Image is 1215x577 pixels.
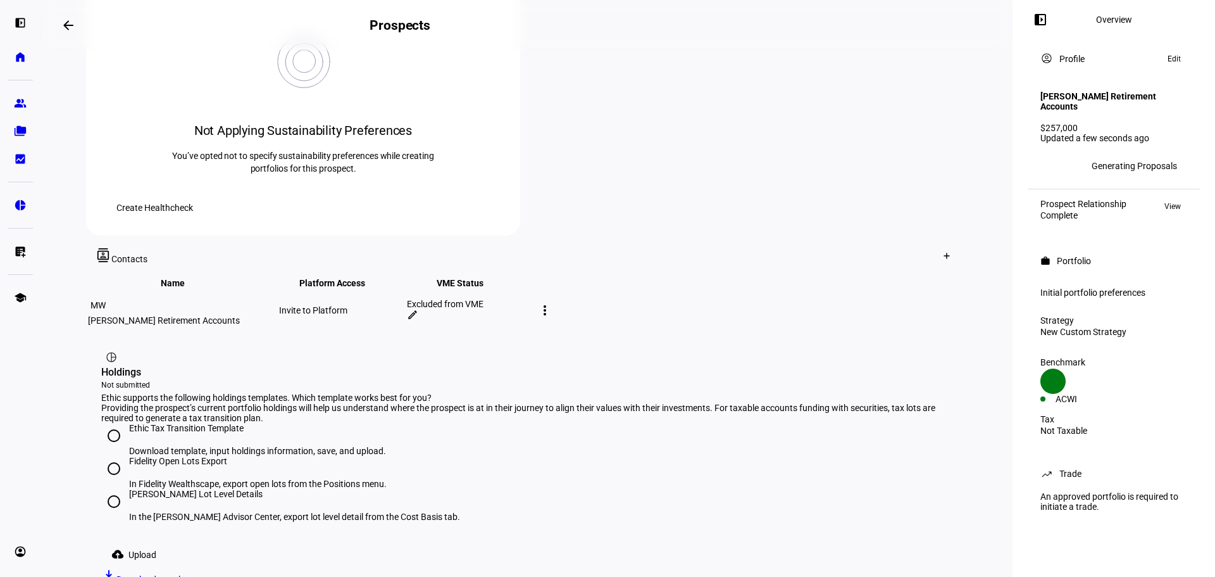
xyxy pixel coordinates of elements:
mat-icon: work [1040,256,1050,266]
a: home [8,44,33,70]
a: group [8,91,33,116]
div: Initial portfolio preferences [1040,288,1187,298]
div: In Fidelity Wealthscape, export open lots from the Positions menu. [129,479,387,489]
span: VME Status [437,278,502,288]
span: Create Healthcheck [116,195,193,220]
button: View [1158,199,1187,214]
eth-mat-symbol: left_panel_open [14,16,27,29]
h2: Prospects [370,18,430,33]
eth-mat-symbol: folder_copy [14,125,27,137]
div: An approved portfolio is required to initiate a trade. [1033,486,1195,517]
mat-icon: account_circle [1040,52,1053,65]
eth-mat-symbol: account_circle [14,545,27,558]
eth-card-help-content: Not Applying Sustainability Preferences [150,3,456,195]
div: Tax [1040,414,1187,424]
div: Download template, input holdings information, save, and upload. [129,446,386,456]
mat-icon: cloud_upload [111,548,124,561]
span: Contacts [111,254,147,264]
eth-mat-symbol: school [14,291,27,304]
h4: [PERSON_NAME] Retirement Accounts [1040,91,1187,111]
div: Portfolio [1057,256,1091,266]
mat-icon: pie_chart [105,351,118,364]
mat-icon: contacts [96,248,111,262]
mat-icon: edit [407,309,418,320]
mat-icon: more_vert [537,303,552,318]
span: PV [1064,162,1075,170]
div: Prospect Relationship [1040,199,1126,209]
div: Benchmark [1040,357,1187,367]
div: MW [88,295,108,315]
div: Ethic supports the following holdings templates. Which template works best for you? [101,393,952,403]
span: Platform Access [299,278,384,288]
div: $257,000 [1040,123,1187,133]
div: Excluded from VME [407,299,532,309]
div: Trade [1059,469,1081,479]
div: Strategy [1040,315,1187,326]
div: In the [PERSON_NAME] Advisor Center, export lot level detail from the Cost Basis tab. [129,512,460,522]
span: Name [161,278,204,288]
div: Profile [1059,54,1085,64]
div: Not submitted [101,380,952,390]
p: You’ve opted not to specify sustainability preferences while creating portfolios for this prospect. [170,149,436,175]
div: Ethic Tax Transition Template [129,423,386,433]
a: bid_landscape [8,146,33,172]
eth-mat-symbol: home [14,51,27,63]
eth-mat-symbol: bid_landscape [14,153,27,165]
div: Not Applying Sustainability Preferences [170,122,436,139]
mat-icon: trending_up [1040,467,1053,480]
div: Holdings [101,365,952,380]
mat-icon: arrow_backwards [61,18,76,33]
div: Complete [1040,210,1126,220]
eth-mat-symbol: group [14,97,27,110]
div: Providing the prospect’s current portfolio holdings will help us understand where the prospect is... [101,403,952,423]
eth-panel-overview-card-header: Portfolio [1040,253,1187,269]
eth-panel-overview-card-header: Profile [1040,51,1187,67]
span: Edit [1168,51,1181,67]
div: Not Taxable [1040,426,1187,436]
div: Invite to Platform [279,305,404,315]
eth-mat-symbol: pie_chart [14,199,27,212]
div: [PERSON_NAME] Lot Level Details [129,489,460,499]
a: folder_copy [8,118,33,144]
eth-mat-symbol: list_alt_add [14,245,27,258]
div: Fidelity Open Lots Export [129,456,387,466]
div: Overview [1096,15,1132,25]
button: Create Healthcheck [101,195,208,220]
button: Upload [101,542,171,567]
div: Updated a few seconds ago [1040,133,1187,143]
mat-icon: left_panel_open [1033,12,1048,27]
span: View [1164,199,1181,214]
div: [PERSON_NAME] Retirement Accounts [88,315,277,326]
div: Generating Proposals [1092,161,1177,171]
a: pie_chart [8,193,33,218]
div: ACWI [1056,394,1114,404]
span: Upload [128,542,156,567]
div: New Custom Strategy [1040,327,1187,337]
button: Edit [1161,51,1187,67]
eth-panel-overview-card-header: Trade [1040,466,1187,481]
